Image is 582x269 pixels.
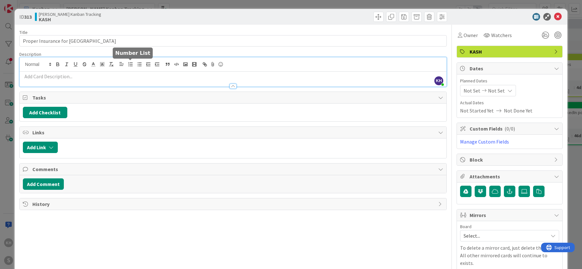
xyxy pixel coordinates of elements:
[115,50,150,56] h5: Number List
[13,1,29,9] span: Support
[23,178,64,190] button: Add Comment
[470,125,551,132] span: Custom Fields
[23,107,67,118] button: Add Checklist
[460,78,559,84] span: Planned Dates
[32,94,435,101] span: Tasks
[464,31,478,39] span: Owner
[39,17,101,22] b: KASH
[19,13,32,21] span: ID
[470,156,551,163] span: Block
[488,87,505,94] span: Not Set
[460,224,472,229] span: Board
[32,165,435,173] span: Comments
[19,35,447,47] input: type card name here...
[19,29,28,35] label: Title
[460,107,494,114] span: Not Started Yet
[470,65,551,72] span: Dates
[470,48,551,55] span: KASH
[464,87,480,94] span: Not Set
[460,138,509,145] a: Manage Custom Fields
[32,200,435,208] span: History
[460,244,559,267] p: To delete a mirror card, just delete the card. All other mirrored cards will continue to exists.
[505,125,515,132] span: ( 0/0 )
[460,99,559,106] span: Actual Dates
[504,107,532,114] span: Not Done Yet
[491,31,512,39] span: Watchers
[19,51,41,57] span: Description
[23,142,58,153] button: Add Link
[39,12,101,17] span: [PERSON_NAME] Kanban Tracking
[464,231,545,240] span: Select...
[32,129,435,136] span: Links
[434,76,443,85] span: KH
[24,14,32,20] b: 313
[470,211,551,219] span: Mirrors
[470,173,551,180] span: Attachments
